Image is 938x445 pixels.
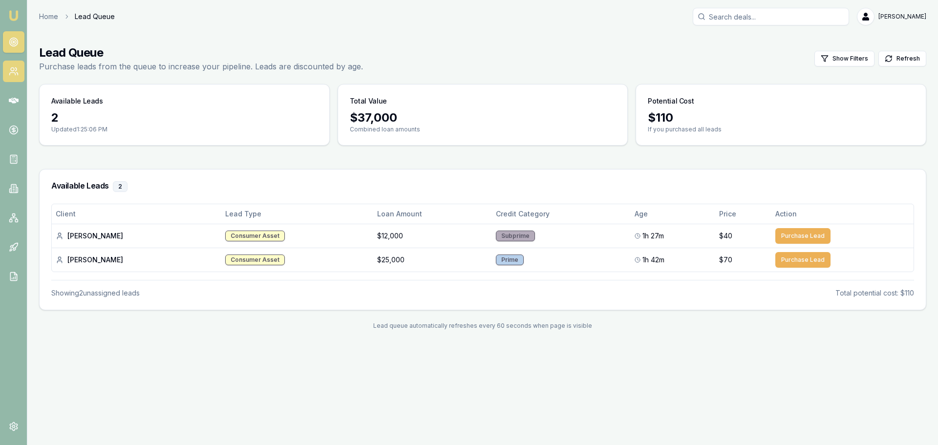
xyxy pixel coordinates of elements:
div: Consumer Asset [225,231,285,241]
div: Total potential cost: $110 [835,288,914,298]
span: Lead Queue [75,12,115,21]
div: 2 [113,181,128,192]
h1: Lead Queue [39,45,363,61]
div: Prime [496,254,524,265]
h3: Available Leads [51,96,103,106]
td: $25,000 [373,248,492,272]
div: Consumer Asset [225,254,285,265]
span: 1h 27m [642,231,664,241]
p: Combined loan amounts [350,126,616,133]
span: $70 [719,255,732,265]
div: $ 110 [648,110,914,126]
p: If you purchased all leads [648,126,914,133]
div: 2 [51,110,318,126]
th: Lead Type [221,204,373,224]
div: [PERSON_NAME] [56,255,217,265]
button: Show Filters [814,51,874,66]
div: [PERSON_NAME] [56,231,217,241]
img: emu-icon-u.png [8,10,20,21]
div: Showing 2 unassigned lead s [51,288,140,298]
div: $ 37,000 [350,110,616,126]
p: Purchase leads from the queue to increase your pipeline. Leads are discounted by age. [39,61,363,72]
input: Search deals [693,8,849,25]
p: Updated 1:25:06 PM [51,126,318,133]
th: Age [631,204,715,224]
td: $12,000 [373,224,492,248]
span: [PERSON_NAME] [878,13,926,21]
th: Credit Category [492,204,631,224]
span: $40 [719,231,732,241]
span: 1h 42m [642,255,664,265]
div: Lead queue automatically refreshes every 60 seconds when page is visible [39,322,926,330]
a: Home [39,12,58,21]
button: Purchase Lead [775,228,831,244]
div: Subprime [496,231,535,241]
th: Client [52,204,221,224]
nav: breadcrumb [39,12,115,21]
h3: Potential Cost [648,96,694,106]
h3: Available Leads [51,181,914,192]
th: Loan Amount [373,204,492,224]
button: Refresh [878,51,926,66]
button: Purchase Lead [775,252,831,268]
th: Action [771,204,914,224]
th: Price [715,204,771,224]
h3: Total Value [350,96,387,106]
